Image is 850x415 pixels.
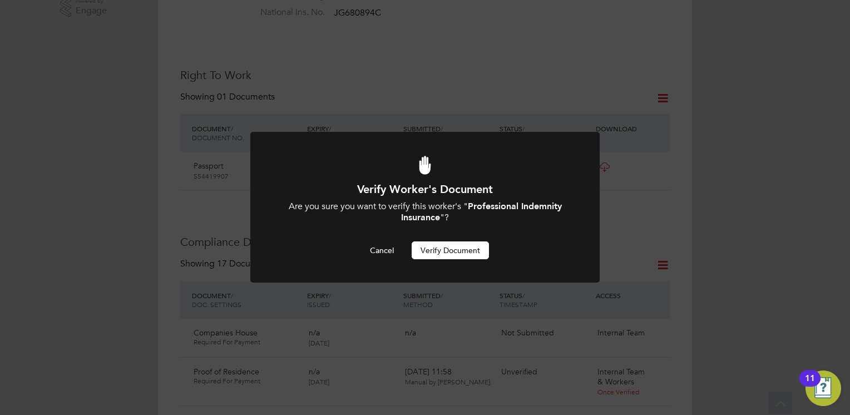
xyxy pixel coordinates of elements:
[401,201,562,223] b: Professional Indemnity Insurance
[412,241,489,259] button: Verify Document
[280,182,570,196] h1: Verify Worker's Document
[805,370,841,406] button: Open Resource Center, 11 new notifications
[280,201,570,224] div: Are you sure you want to verify this worker's " "?
[361,241,403,259] button: Cancel
[805,378,815,393] div: 11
